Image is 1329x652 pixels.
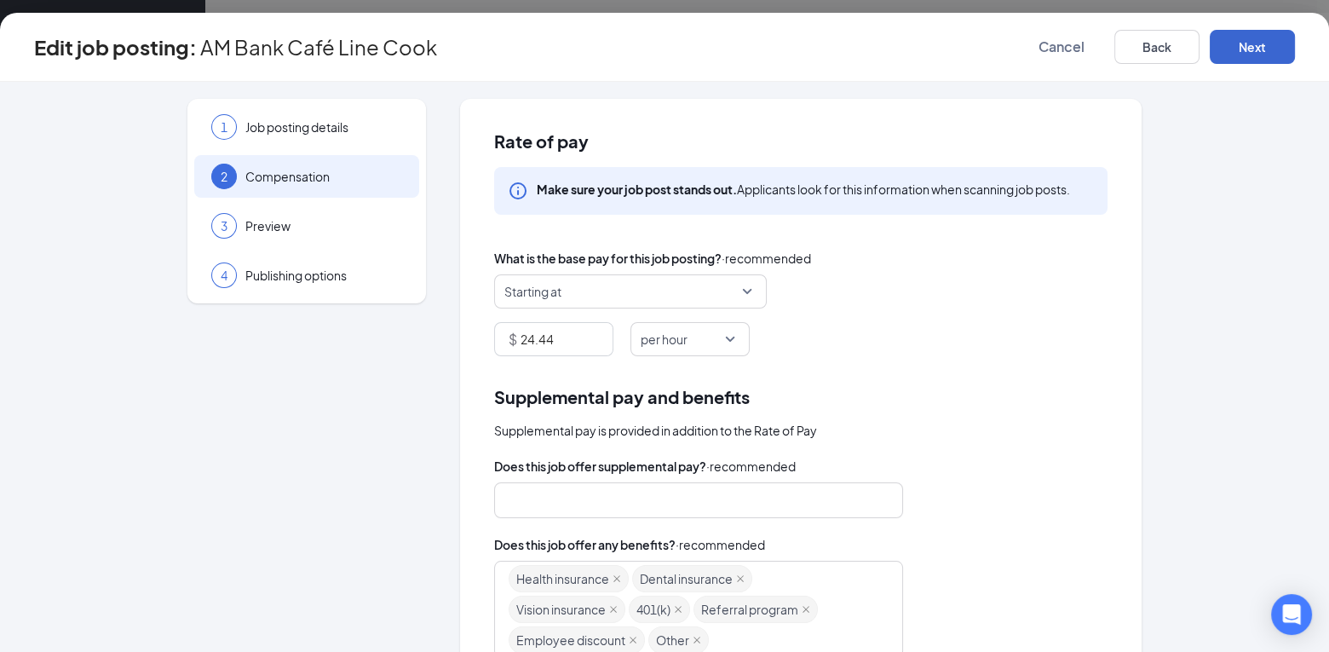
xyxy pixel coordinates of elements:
[494,421,817,440] span: Supplemental pay is provided in addition to the Rate of Pay
[494,535,676,554] span: Does this job offer any benefits?
[516,597,606,622] span: Vision insurance
[722,249,811,268] span: · recommended
[613,574,621,583] span: close
[629,636,637,644] span: close
[706,457,796,476] span: · recommended
[245,118,402,136] span: Job posting details
[200,38,437,55] span: AM Bank Café Line Cook
[676,535,765,554] span: · recommended
[693,636,701,644] span: close
[494,457,706,476] span: Does this job offer supplemental pay?
[537,182,737,197] b: Make sure your job post stands out.
[802,605,810,614] span: close
[34,32,197,61] h3: Edit job posting:
[736,574,745,583] span: close
[640,566,733,591] span: Dental insurance
[641,323,688,355] span: per hour
[494,133,1107,150] span: Rate of pay
[1271,594,1312,635] div: Open Intercom Messenger
[1210,30,1295,64] button: Next
[221,267,227,284] span: 4
[1114,30,1200,64] button: Back
[504,275,561,308] span: Starting at
[537,181,1070,198] div: Applicants look for this information when scanning job posts.
[221,217,227,234] span: 3
[674,605,682,614] span: close
[221,168,227,185] span: 2
[701,597,798,622] span: Referral program
[1038,38,1084,55] span: Cancel
[609,605,618,614] span: close
[508,181,528,201] svg: Info
[245,168,402,185] span: Compensation
[1019,30,1104,64] button: Cancel
[245,217,402,234] span: Preview
[494,384,750,410] span: Supplemental pay and benefits
[221,118,227,136] span: 1
[636,597,670,622] span: 401(k)
[245,267,402,284] span: Publishing options
[494,249,722,268] span: What is the base pay for this job posting?
[516,566,609,591] span: Health insurance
